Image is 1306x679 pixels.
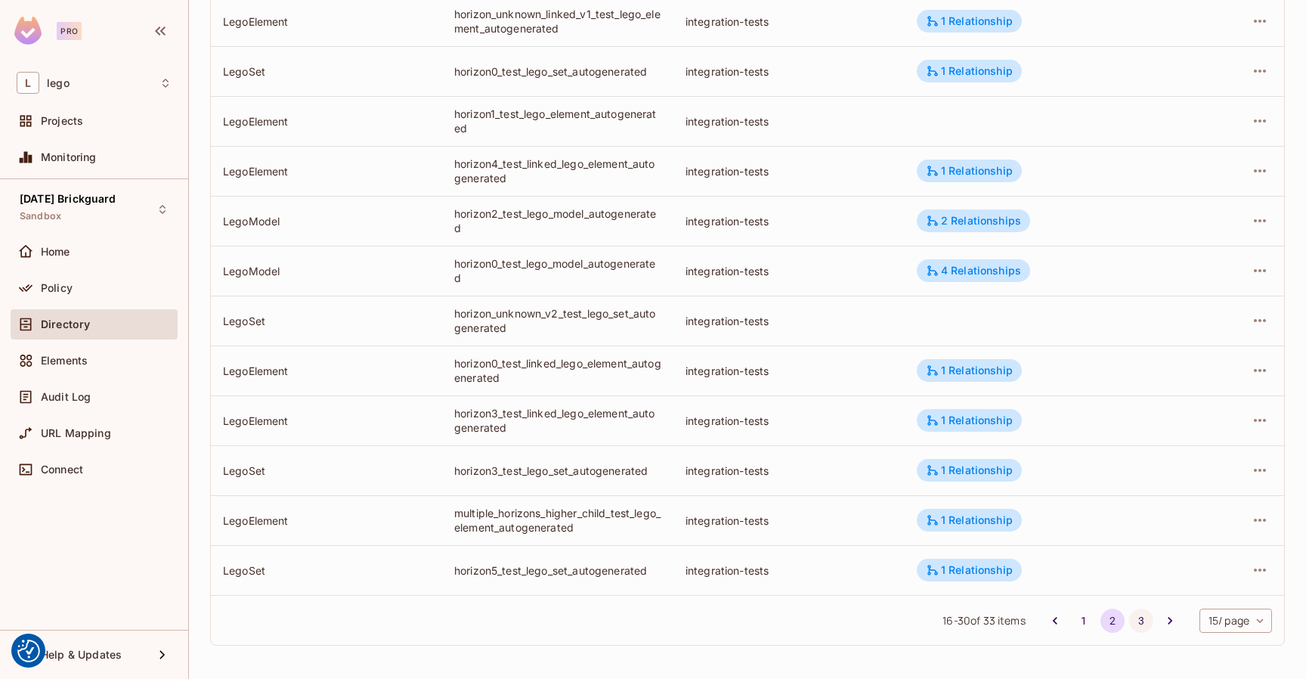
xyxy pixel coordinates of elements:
div: Pro [57,22,82,40]
span: Workspace: lego [47,77,70,89]
div: LegoSet [223,314,430,328]
div: horizon3_test_lego_set_autogenerated [454,464,661,478]
span: L [17,72,39,94]
div: 1 Relationship [926,64,1013,78]
button: Go to page 1 [1072,609,1096,633]
span: Policy [41,282,73,294]
div: 1 Relationship [926,14,1013,28]
div: horizon0_test_linked_lego_element_autogenerated [454,356,661,385]
div: LegoSet [223,563,430,578]
div: horizon5_test_lego_set_autogenerated [454,563,661,578]
button: page 2 [1100,609,1125,633]
div: integration-tests [685,64,893,79]
div: LegoElement [223,14,430,29]
button: Go to previous page [1043,609,1067,633]
nav: pagination navigation [1041,609,1184,633]
div: LegoModel [223,214,430,228]
div: integration-tests [685,414,893,428]
div: 15 / page [1199,609,1272,633]
div: 1 Relationship [926,364,1013,377]
div: integration-tests [685,314,893,328]
span: 16 - 30 of 33 items [942,612,1025,629]
div: integration-tests [685,513,893,528]
div: integration-tests [685,14,893,29]
div: LegoElement [223,414,430,428]
div: integration-tests [685,114,893,129]
div: multiple_horizons_higher_child_test_lego_element_autogenerated [454,506,661,535]
span: Projects [41,115,83,127]
span: Elements [41,355,88,367]
div: LegoSet [223,64,430,79]
span: Connect [41,464,83,476]
div: LegoSet [223,464,430,478]
div: horizon1_test_lego_element_autogenerated [454,107,661,135]
div: horizon4_test_linked_lego_element_autogenerated [454,157,661,185]
div: horizon_unknown_v2_test_lego_set_autogenerated [454,306,661,335]
div: 1 Relationship [926,164,1013,178]
div: integration-tests [685,214,893,228]
img: SReyMgAAAABJRU5ErkJggg== [14,17,42,45]
div: integration-tests [685,264,893,278]
div: horizon0_test_lego_set_autogenerated [454,64,661,79]
div: horizon_unknown_linked_v1_test_lego_element_autogenerated [454,7,661,36]
div: LegoElement [223,114,430,129]
span: Directory [41,318,90,330]
img: Revisit consent button [17,640,40,662]
div: integration-tests [685,563,893,578]
span: Monitoring [41,151,97,163]
div: integration-tests [685,364,893,378]
div: horizon0_test_lego_model_autogenerated [454,256,661,285]
div: horizon2_test_lego_model_autogenerated [454,206,661,235]
div: 4 Relationships [926,264,1021,277]
button: Consent Preferences [17,640,40,662]
button: Go to page 3 [1129,609,1153,633]
div: LegoElement [223,364,430,378]
div: 1 Relationship [926,414,1013,427]
span: URL Mapping [41,427,111,439]
span: Audit Log [41,391,91,403]
span: Home [41,246,70,258]
span: Sandbox [20,210,61,222]
div: LegoElement [223,513,430,528]
div: integration-tests [685,464,893,478]
div: LegoElement [223,164,430,178]
button: Go to next page [1158,609,1182,633]
div: LegoModel [223,264,430,278]
div: horizon3_test_linked_lego_element_autogenerated [454,406,661,435]
div: 1 Relationship [926,513,1013,527]
div: 1 Relationship [926,464,1013,477]
div: integration-tests [685,164,893,178]
div: 2 Relationships [926,214,1021,228]
span: [DATE] Brickguard [20,193,116,205]
span: Help & Updates [41,649,122,661]
div: 1 Relationship [926,563,1013,577]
